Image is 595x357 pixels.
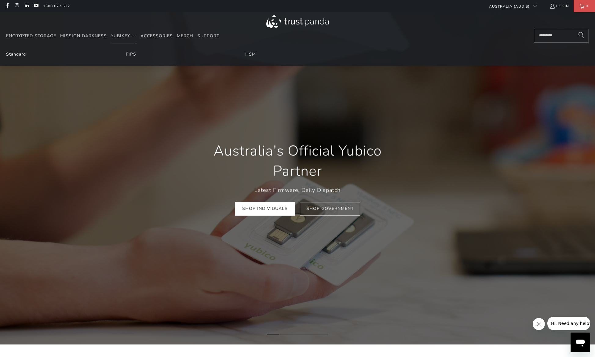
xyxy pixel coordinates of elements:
li: Page dot 2 [279,334,291,335]
iframe: Close message [533,318,545,330]
a: Encrypted Storage [6,29,56,43]
span: Support [197,33,219,39]
a: FIPS [126,51,136,57]
a: Shop Government [300,202,360,216]
img: Trust Panda Australia [266,15,329,28]
iframe: Button to launch messaging window [571,333,590,352]
summary: YubiKey [111,29,137,43]
li: Page dot 4 [304,334,316,335]
nav: Translation missing: en.navigation.header.main_nav [6,29,219,43]
li: Page dot 1 [267,334,279,335]
a: Trust Panda Australia on YouTube [33,4,38,9]
a: Trust Panda Australia on Instagram [14,4,19,9]
button: Search [574,29,589,42]
a: Standard [6,51,26,57]
a: Shop Individuals [235,202,295,216]
span: Encrypted Storage [6,33,56,39]
span: Hi. Need any help? [4,4,44,9]
span: Mission Darkness [60,33,107,39]
h1: Australia's Official Yubico Partner [197,141,398,181]
a: Support [197,29,219,43]
a: 1300 072 632 [43,3,70,9]
p: Latest Firmware, Daily Dispatch [197,186,398,195]
input: Search... [534,29,589,42]
a: Trust Panda Australia on LinkedIn [24,4,29,9]
a: Trust Panda Australia on Facebook [5,4,10,9]
a: Mission Darkness [60,29,107,43]
span: Accessories [141,33,173,39]
a: Accessories [141,29,173,43]
iframe: Message from company [547,317,590,330]
span: Merch [177,33,193,39]
a: HSM [245,51,256,57]
a: Merch [177,29,193,43]
span: YubiKey [111,33,130,39]
a: Login [549,3,569,9]
li: Page dot 3 [291,334,304,335]
li: Page dot 5 [316,334,328,335]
